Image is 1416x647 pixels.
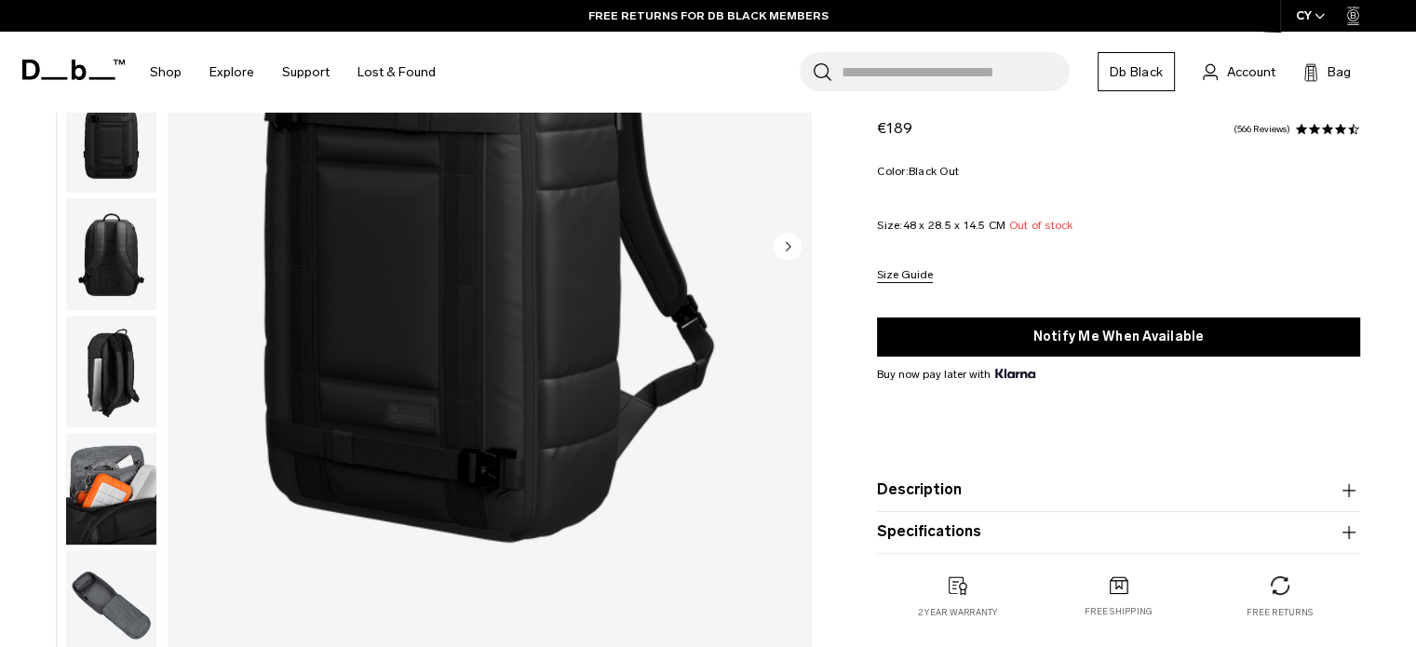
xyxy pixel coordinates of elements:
button: TheRamverk21LBackpack-8_27576d3b-9933-47ee-be55-eec6de7e57f5.png [65,315,157,428]
a: Shop [150,39,182,105]
img: TheRamverk21LBackpack-11_967ec856-27b8-4b19-bd64-78cbaeb20301.png [66,82,156,194]
p: Free shipping [1085,605,1153,618]
a: Lost & Found [357,39,436,105]
span: €189 [877,119,912,137]
a: Support [282,39,330,105]
span: 48 x 28.5 x 14.5 CM [902,219,1005,232]
button: Description [877,479,1360,502]
img: TheRamverk21LBackpack-8_27576d3b-9933-47ee-be55-eec6de7e57f5.png [66,316,156,427]
legend: Color: [877,166,959,177]
span: Out of stock [1008,219,1072,232]
button: TheRamverk21LBackpack-7_c251b1ae-4290-40a9-8a41-bfba503088f4.png [65,432,157,546]
button: Notify Me When Available [877,317,1360,357]
p: Free returns [1247,606,1313,619]
a: 566 reviews [1234,125,1290,134]
span: Buy now pay later with [877,366,1035,383]
button: Bag [1303,61,1351,83]
span: Account [1227,62,1275,82]
button: TheRamverk21LBackpack-11_967ec856-27b8-4b19-bd64-78cbaeb20301.png [65,81,157,195]
nav: Main Navigation [136,32,450,113]
legend: Size: [877,220,1072,231]
img: {"height" => 20, "alt" => "Klarna"} [995,369,1035,378]
a: Db Black [1098,52,1175,91]
span: Black Out [909,165,959,178]
span: Bag [1328,62,1351,82]
button: Size Guide [877,269,933,283]
a: FREE RETURNS FOR DB BLACK MEMBERS [588,7,829,24]
a: Explore [209,39,254,105]
p: 2 year warranty [918,606,998,619]
img: TheRamverk21LBackpack-10_625bcb16-e626-4e73-949e-97152c95f957.png [66,198,156,310]
img: TheRamverk21LBackpack-7_c251b1ae-4290-40a9-8a41-bfba503088f4.png [66,433,156,545]
button: Next slide [774,232,802,263]
button: TheRamverk21LBackpack-10_625bcb16-e626-4e73-949e-97152c95f957.png [65,197,157,311]
a: Account [1203,61,1275,83]
button: Specifications [877,521,1360,544]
